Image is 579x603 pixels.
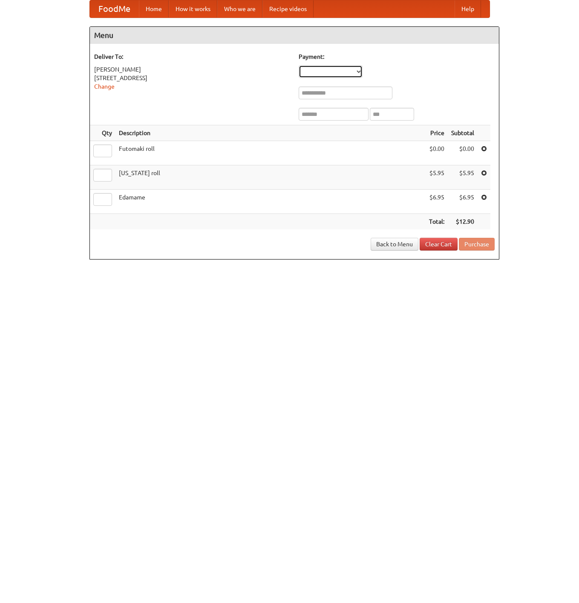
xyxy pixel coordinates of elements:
a: Back to Menu [371,238,418,251]
th: Qty [90,125,115,141]
h4: Menu [90,27,499,44]
a: Home [139,0,169,17]
a: FoodMe [90,0,139,17]
td: $5.95 [448,165,478,190]
td: $5.95 [426,165,448,190]
div: [STREET_ADDRESS] [94,74,290,82]
a: Clear Cart [420,238,458,251]
div: [PERSON_NAME] [94,65,290,74]
td: $6.95 [426,190,448,214]
th: $12.90 [448,214,478,230]
a: Change [94,83,115,90]
a: How it works [169,0,217,17]
th: Price [426,125,448,141]
h5: Payment: [299,52,495,61]
td: $6.95 [448,190,478,214]
th: Total: [426,214,448,230]
td: $0.00 [448,141,478,165]
td: [US_STATE] roll [115,165,426,190]
button: Purchase [459,238,495,251]
th: Subtotal [448,125,478,141]
th: Description [115,125,426,141]
a: Who we are [217,0,262,17]
td: $0.00 [426,141,448,165]
h5: Deliver To: [94,52,290,61]
a: Recipe videos [262,0,314,17]
td: Futomaki roll [115,141,426,165]
a: Help [455,0,481,17]
td: Edamame [115,190,426,214]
